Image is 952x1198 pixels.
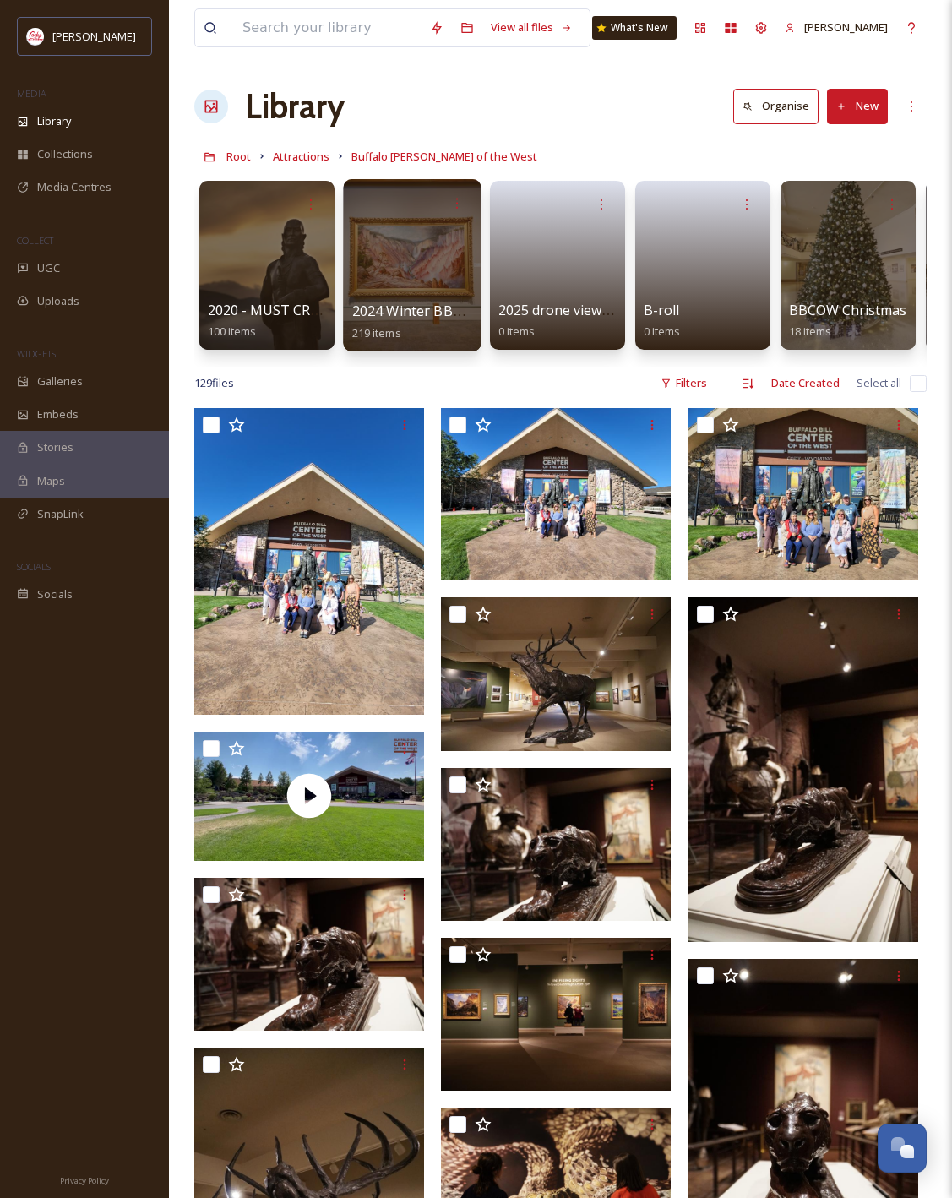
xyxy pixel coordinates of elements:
span: Galleries [37,373,83,389]
span: 0 items [498,324,535,339]
span: Maps [37,473,65,489]
span: Privacy Policy [60,1175,109,1186]
span: Collections [37,146,93,162]
span: Embeds [37,406,79,422]
img: 20230814_095924.jpg [441,408,671,580]
span: Socials [37,586,73,602]
span: B-roll [644,301,679,319]
span: 2024 Winter BBCOW - VERB shoot [352,302,573,320]
a: B-roll0 items [644,302,680,339]
a: Privacy Policy [60,1169,109,1190]
span: BBCOW Christmas [789,301,906,319]
span: MEDIA [17,87,46,100]
img: DSC04286.JPG [441,597,671,750]
span: Library [37,113,71,129]
span: Uploads [37,293,79,309]
span: [PERSON_NAME] [804,19,888,35]
span: Attractions [273,149,329,164]
span: Buffalo [PERSON_NAME] of the West [351,149,537,164]
button: New [827,89,888,123]
span: 2020 - MUST CREDIT BBCW [208,301,384,319]
span: 0 items [644,324,680,339]
span: Stories [37,439,73,455]
img: BBCW-WWAM_149.jpg [441,938,671,1091]
a: Attractions [273,146,329,166]
img: images%20(1).png [27,28,44,45]
div: Date Created [763,367,848,400]
img: 20230814_095927.jpg [194,408,424,715]
a: What's New [592,16,677,40]
span: 129 file s [194,375,234,391]
span: [PERSON_NAME] [52,29,136,44]
img: thumbnail [194,732,424,861]
span: SOCIALS [17,560,51,573]
a: Root [226,146,251,166]
span: SnapLink [37,506,84,522]
a: Library [245,81,345,132]
span: COLLECT [17,234,53,247]
a: 2024 Winter BBCOW - VERB shoot219 items [352,303,573,340]
a: [PERSON_NAME] [776,11,896,44]
span: WIDGETS [17,347,56,360]
span: 2025 drone view of BBCOW [498,301,672,319]
img: DSC04268.JPG [688,597,918,942]
button: Organise [733,89,819,123]
img: DSC04267.JPG [194,878,424,1031]
img: DSC04266.JPG [441,767,671,920]
button: Open Chat [878,1124,927,1173]
span: 219 items [352,324,401,340]
a: BBCOW Christmas18 items [789,302,906,339]
span: UGC [37,260,60,276]
span: Root [226,149,251,164]
a: 2020 - MUST CREDIT BBCW100 items [208,302,384,339]
span: Select all [857,375,901,391]
a: View all files [482,11,581,44]
div: Filters [652,367,715,400]
input: Search your library [234,9,422,46]
span: 18 items [789,324,831,339]
img: 20230814_095921.jpg [688,408,918,580]
span: 100 items [208,324,256,339]
span: Media Centres [37,179,112,195]
a: Buffalo [PERSON_NAME] of the West [351,146,537,166]
a: 2025 drone view of BBCOW0 items [498,302,672,339]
